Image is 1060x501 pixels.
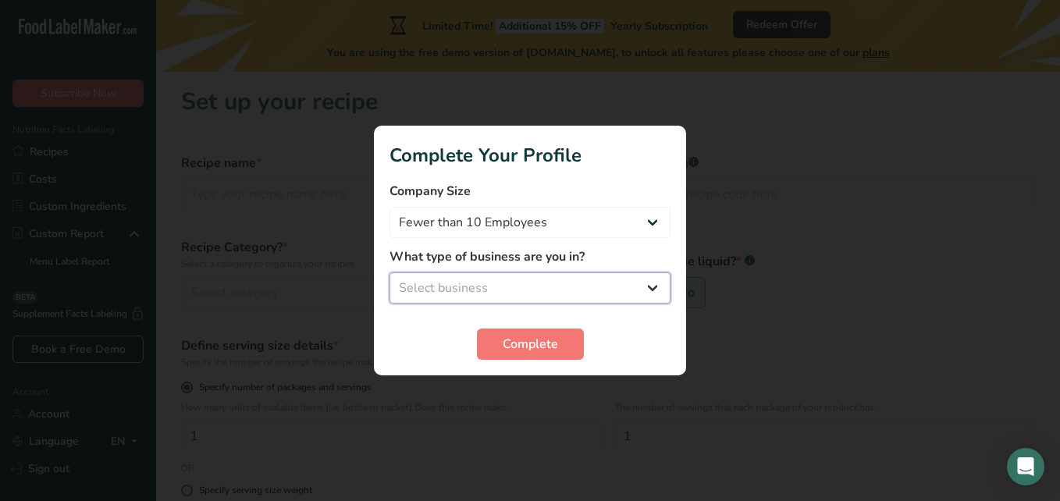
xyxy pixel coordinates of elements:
div: Open Intercom Messenger [1007,448,1044,485]
label: What type of business are you in? [389,247,671,266]
span: Complete [503,335,558,354]
label: Company Size [389,182,671,201]
h1: Complete Your Profile [389,141,671,169]
button: Complete [477,329,584,360]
